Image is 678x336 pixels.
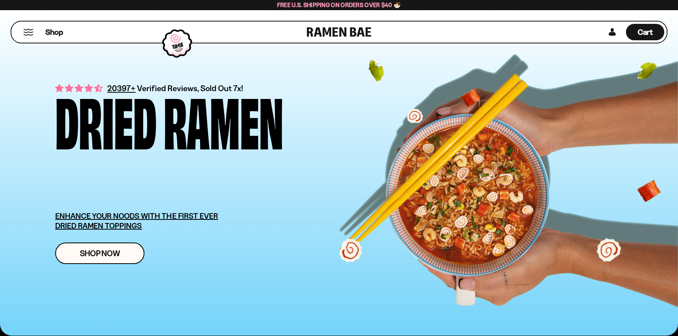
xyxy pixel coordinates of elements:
span: Shop Now [80,249,120,257]
button: Mobile Menu Trigger [23,29,34,36]
span: Shop [45,27,63,38]
div: Ramen [164,92,283,146]
div: Cart [626,22,664,43]
span: Free U.S. Shipping on Orders over $40 🍜 [277,1,401,9]
a: Shop [45,24,63,40]
a: Shop Now [55,243,144,264]
span: Cart [638,27,653,37]
div: Dried [55,92,157,146]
